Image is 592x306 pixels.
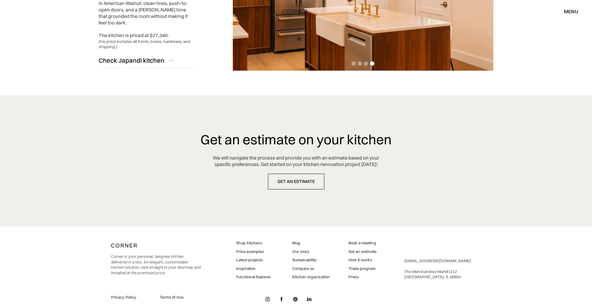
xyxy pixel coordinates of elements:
a: Press [348,274,376,280]
div: Show slide 1 of 4 [351,61,356,66]
div: We will navigate the process and provide you with an estimate based on your specific preferences.... [213,155,379,168]
a: Get an estimate [348,249,376,254]
div: ‍ The Merchandise Mart #1212 ‍ [GEOGRAPHIC_DATA], IL 60654 [404,258,471,280]
h3: Get an estimate on your kitchen [200,132,392,147]
a: Functional features [236,274,271,280]
div: Show slide 3 of 4 [364,61,368,66]
a: Terms of Use [160,295,201,300]
a: get an estimate [268,174,324,189]
a: Book a meeting [348,240,376,246]
a: home [273,7,319,15]
div: Show slide 2 of 4 [358,61,362,66]
a: Check Japandi kitchen [99,53,194,68]
div: menu [558,6,578,17]
div: (his price includes all fronts, boxes, hardware, and shipping.) [99,39,194,50]
a: Inspiration [236,266,271,271]
div: Show slide 4 of 4 [370,61,374,66]
p: Corner is your personal, bespoke kitchen delivered in a box. An elegant, customizable kitchen sol... [111,254,201,275]
a: Sustainability [292,257,330,263]
a: [EMAIL_ADDRESS][DOMAIN_NAME] [404,258,471,263]
a: Latest projects [236,257,271,263]
a: Compare us [292,266,330,271]
div: menu [564,9,578,14]
a: Privacy Policy [111,295,152,300]
a: How it works [348,257,376,263]
a: Our story [292,249,330,254]
div: Check Japandi kitchen [99,56,164,64]
a: Shop kitchens [236,240,271,246]
a: Blog [292,240,330,246]
a: Trade program [348,266,376,271]
a: Price examples [236,249,271,254]
a: Kitchen organization [292,274,330,280]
